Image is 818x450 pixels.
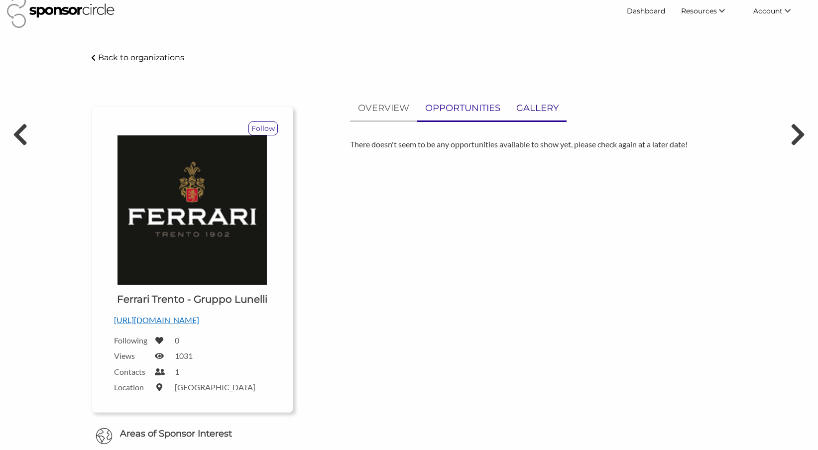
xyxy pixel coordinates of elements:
[117,292,267,306] h1: Ferrari Trento - Gruppo Lunelli
[114,382,149,392] label: Location
[350,138,727,151] p: There doesn't seem to be any opportunities available to show yet, please check again at a later d...
[84,428,301,440] h6: Areas of Sponsor Interest
[114,351,149,360] label: Views
[175,336,179,345] label: 0
[619,2,673,20] a: Dashboard
[175,351,193,360] label: 1031
[673,2,745,20] li: Resources
[249,122,277,135] p: Follow
[681,6,717,15] span: Resources
[175,367,179,376] label: 1
[516,101,559,115] p: GALLERY
[358,101,409,115] p: OVERVIEW
[98,53,184,62] p: Back to organizations
[745,2,811,20] li: Account
[117,135,267,285] img: Ferrari Trento - Gruppo Lunelli Logo
[114,336,149,345] label: Following
[114,367,149,376] label: Contacts
[425,101,500,115] p: OPPORTUNITIES
[753,6,783,15] span: Account
[175,382,255,392] label: [GEOGRAPHIC_DATA]
[96,428,113,445] img: Globe Icon
[114,314,270,327] p: [URL][DOMAIN_NAME]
